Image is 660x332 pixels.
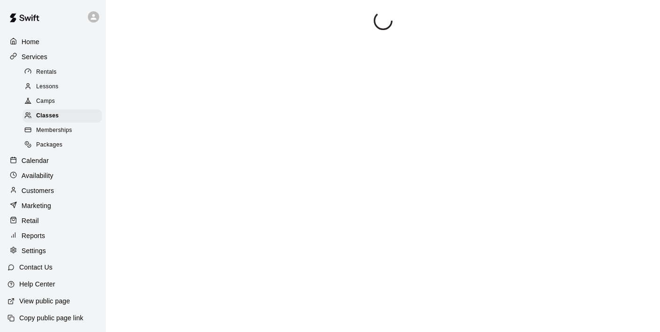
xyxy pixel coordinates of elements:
[22,216,39,225] p: Retail
[23,109,102,123] div: Classes
[23,80,102,93] div: Lessons
[8,214,98,228] a: Retail
[8,35,98,49] a: Home
[22,246,46,255] p: Settings
[23,124,106,138] a: Memberships
[22,37,39,46] p: Home
[8,184,98,198] a: Customers
[23,138,106,153] a: Packages
[22,231,45,240] p: Reports
[19,279,55,289] p: Help Center
[19,296,70,306] p: View public page
[22,201,51,210] p: Marketing
[23,66,102,79] div: Rentals
[22,186,54,195] p: Customers
[23,109,106,124] a: Classes
[8,169,98,183] a: Availability
[19,313,83,323] p: Copy public page link
[8,154,98,168] a: Calendar
[23,65,106,79] a: Rentals
[23,79,106,94] a: Lessons
[23,94,106,109] a: Camps
[36,140,63,150] span: Packages
[8,229,98,243] a: Reports
[8,199,98,213] a: Marketing
[22,52,47,62] p: Services
[23,95,102,108] div: Camps
[36,68,57,77] span: Rentals
[8,50,98,64] a: Services
[36,126,72,135] span: Memberships
[22,171,54,180] p: Availability
[23,124,102,137] div: Memberships
[36,97,55,106] span: Camps
[8,244,98,258] a: Settings
[23,139,102,152] div: Packages
[36,82,59,92] span: Lessons
[22,156,49,165] p: Calendar
[19,263,53,272] p: Contact Us
[36,111,59,121] span: Classes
